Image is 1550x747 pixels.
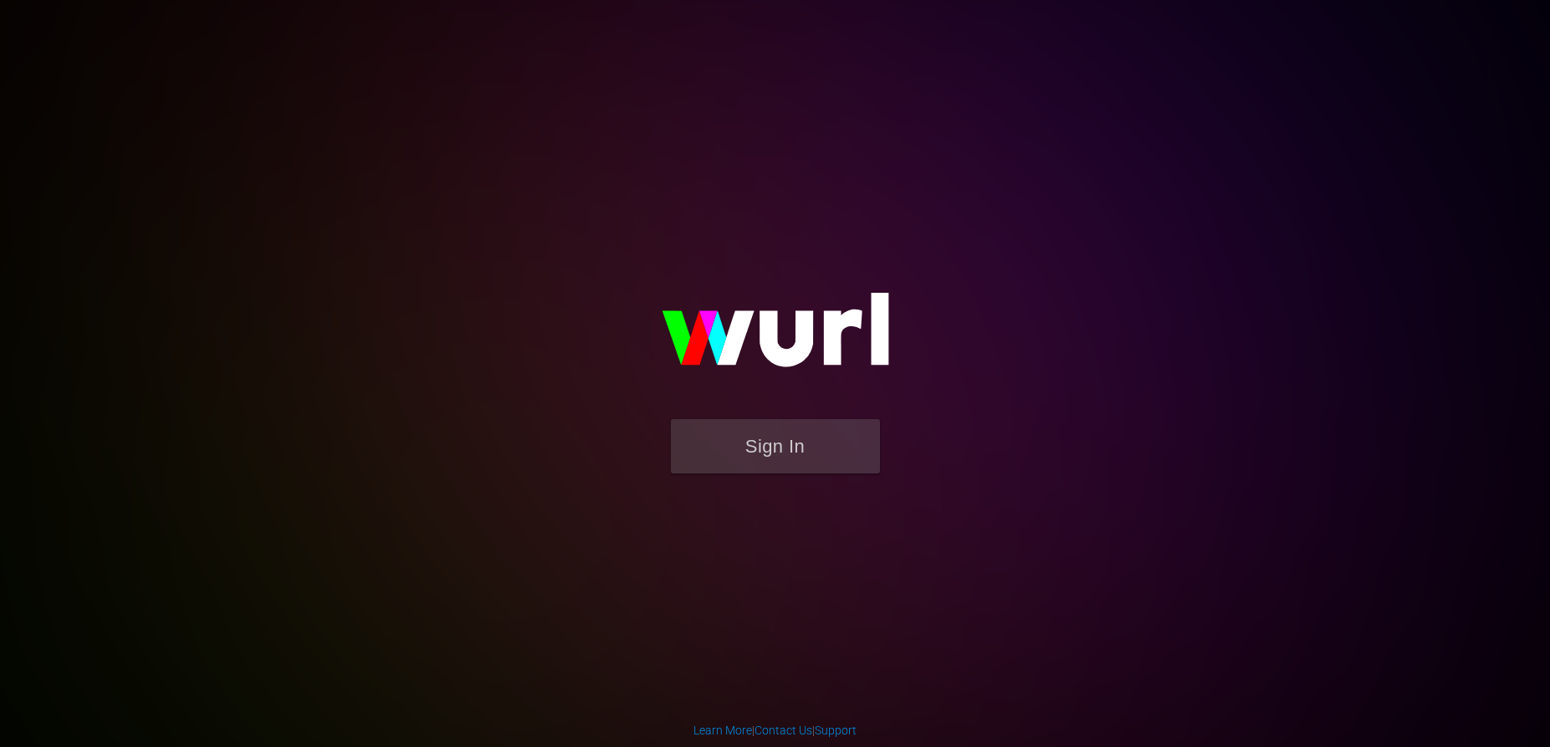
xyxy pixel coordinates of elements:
a: Learn More [693,724,752,737]
a: Support [815,724,857,737]
button: Sign In [671,419,880,473]
a: Contact Us [755,724,812,737]
div: | | [693,722,857,739]
img: wurl-logo-on-black-223613ac3d8ba8fe6dc639794a292ebdb59501304c7dfd60c99c58986ef67473.svg [608,257,943,419]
